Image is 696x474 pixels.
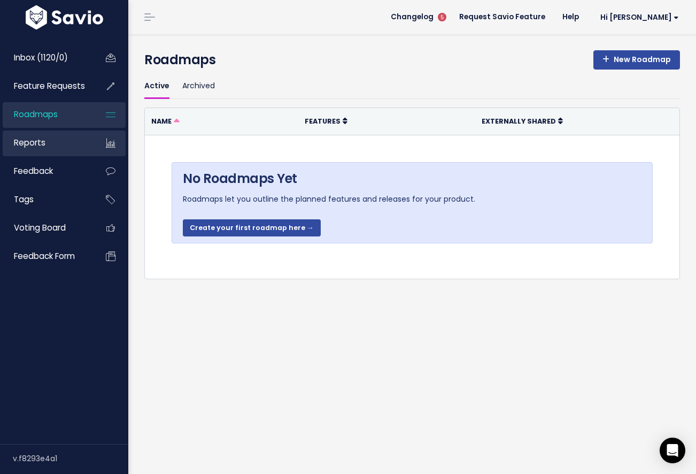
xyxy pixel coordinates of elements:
div: v.f8293e4a1 [13,445,128,472]
img: logo-white.9d6f32f41409.svg [23,5,106,29]
a: Reports [3,131,89,155]
h4: No Roadmaps Yet [183,169,641,188]
a: Help [554,9,587,25]
h4: Roadmaps [144,50,680,70]
span: Features [305,117,341,126]
span: Changelog [391,13,434,21]
span: Name [151,117,172,126]
a: Inbox (1120/0) [3,45,89,70]
div: Roadmaps let you outline the planned features and releases for your product. [172,162,653,244]
a: Active [144,74,169,99]
a: Features [305,116,347,126]
span: Roadmaps [14,109,58,120]
a: Hi [PERSON_NAME] [587,9,687,26]
a: Roadmaps [3,102,89,127]
a: Name [151,116,180,126]
a: Externally Shared [482,116,563,126]
span: Reports [14,137,45,148]
span: Voting Board [14,222,66,233]
span: Feedback form [14,250,75,262]
span: Feature Requests [14,80,85,91]
span: Hi [PERSON_NAME] [600,13,679,21]
span: Inbox (1120/0) [14,52,68,63]
a: Tags [3,187,89,212]
a: Request Savio Feature [451,9,554,25]
a: Feedback form [3,244,89,269]
a: New Roadmap [593,50,680,70]
span: Tags [14,194,34,205]
span: Feedback [14,165,53,177]
a: Voting Board [3,216,89,240]
a: Feature Requests [3,74,89,98]
a: Archived [182,74,215,99]
a: Create your first roadmap here → [183,219,321,236]
a: Feedback [3,159,89,184]
span: Externally Shared [482,117,556,126]
span: 5 [438,13,446,21]
div: Open Intercom Messenger [660,438,685,463]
